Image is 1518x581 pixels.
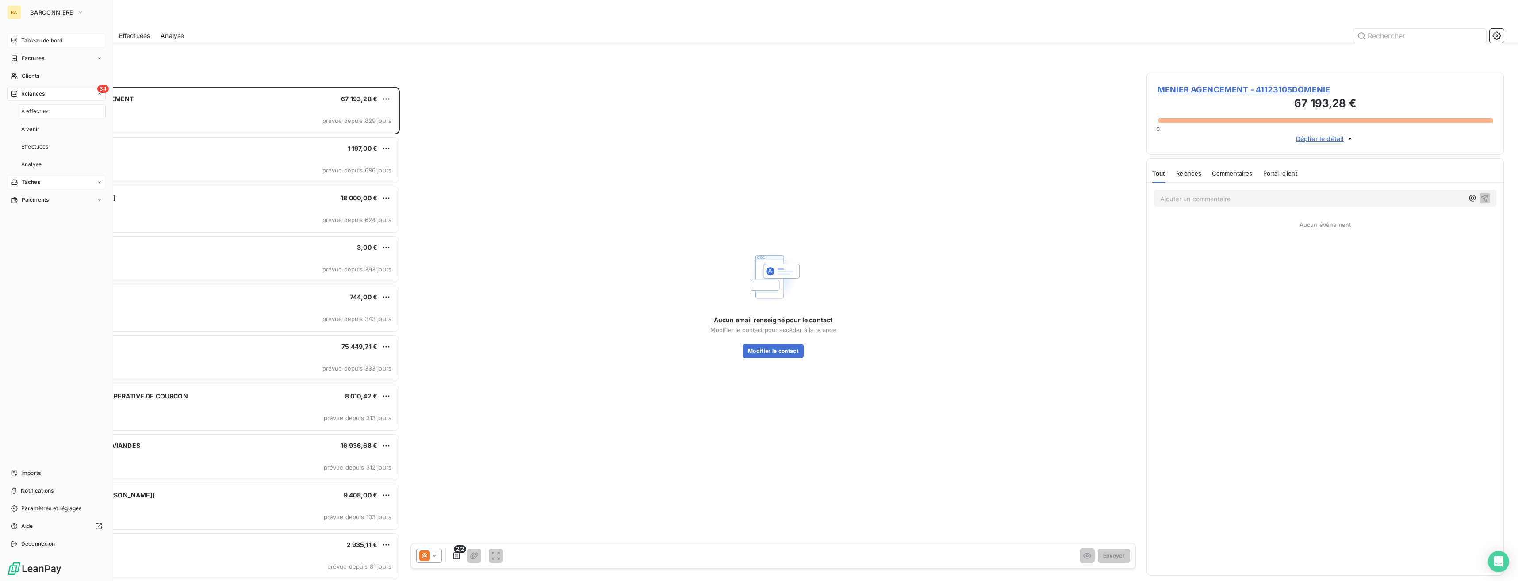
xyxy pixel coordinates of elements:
span: Aucun email renseigné pour le contact [714,316,833,325]
span: Analyse [161,31,184,40]
span: Aucun évènement [1299,221,1351,228]
span: Relances [1176,170,1201,177]
span: Factures [22,54,44,62]
div: BA [7,5,21,19]
span: prévue depuis 829 jours [322,117,391,124]
span: prévue depuis 103 jours [324,513,391,520]
span: prévue depuis 393 jours [322,266,391,273]
span: prévue depuis 343 jours [322,315,391,322]
span: 744,00 € [350,293,377,301]
span: Clients [22,72,39,80]
div: grid [42,87,400,581]
span: Commentaires [1212,170,1253,177]
button: Modifier le contact [743,344,804,358]
span: 2 935,11 € [347,541,378,548]
span: 0 [1156,126,1160,133]
span: Modifier le contact pour accéder à la relance [710,326,836,333]
span: prévue depuis 333 jours [322,365,391,372]
span: 3,00 € [357,244,377,251]
span: 16 936,68 € [341,442,377,449]
span: Imports [21,469,41,477]
img: Empty state [745,248,801,305]
span: 34 [97,85,109,93]
span: À effectuer [21,107,50,115]
span: MINOTERIE COOPERATIVE DE COURCON [62,392,188,400]
span: prévue depuis 313 jours [324,414,391,421]
span: 18 000,00 € [341,194,377,202]
span: Notifications [21,487,54,495]
span: prévue depuis 624 jours [322,216,391,223]
span: Déconnexion [21,540,55,548]
span: Relances [21,90,45,98]
button: Envoyer [1098,549,1130,563]
span: Effectuées [119,31,150,40]
span: 75 449,71 € [341,343,377,350]
span: MENIER AGENCEMENT - 41123105DOMENIE [1158,84,1493,96]
span: Tâches [22,178,40,186]
span: prévue depuis 81 jours [327,563,391,570]
h3: 67 193,28 € [1158,96,1493,113]
input: Rechercher [1353,29,1486,43]
span: Tout [1152,170,1165,177]
span: 2/2 [454,545,466,553]
span: 67 193,28 € [341,95,377,103]
div: Open Intercom Messenger [1488,551,1509,572]
a: Aide [7,519,106,533]
span: prévue depuis 686 jours [322,167,391,174]
span: BARCONNIERE [30,9,73,16]
span: 1 197,00 € [348,145,378,152]
span: Déplier le détail [1296,134,1344,143]
span: À venir [21,125,39,133]
span: Paiements [22,196,49,204]
span: prévue depuis 312 jours [324,464,391,471]
span: Tableau de bord [21,37,62,45]
span: Effectuées [21,143,49,151]
span: 9 408,00 € [344,491,378,499]
span: Analyse [21,161,42,168]
img: Logo LeanPay [7,562,62,576]
span: 8 010,42 € [345,392,378,400]
span: Aide [21,522,33,530]
button: Déplier le détail [1293,134,1357,144]
span: Paramètres et réglages [21,505,81,512]
span: Portail client [1263,170,1297,177]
